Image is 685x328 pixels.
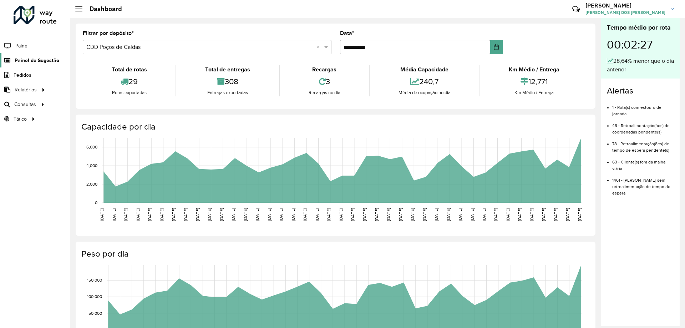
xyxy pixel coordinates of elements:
[585,2,665,9] h3: [PERSON_NAME]
[159,208,164,221] text: [DATE]
[422,208,427,221] text: [DATE]
[612,153,674,172] li: 63 - Cliente(s) fora da malha viária
[14,71,31,79] span: Pedidos
[85,74,174,89] div: 29
[82,5,122,13] h2: Dashboard
[147,208,152,221] text: [DATE]
[15,57,59,64] span: Painel de Sugestão
[541,208,546,221] text: [DATE]
[607,23,674,32] div: Tempo médio por rota
[178,74,277,89] div: 308
[607,86,674,96] h4: Alertas
[291,208,295,221] text: [DATE]
[350,208,355,221] text: [DATE]
[95,200,97,205] text: 0
[517,208,522,221] text: [DATE]
[362,208,367,221] text: [DATE]
[612,117,674,135] li: 49 - Retroalimentação(ões) de coordenadas pendente(s)
[178,65,277,74] div: Total de entregas
[371,74,477,89] div: 240,7
[15,86,37,94] span: Relatórios
[339,208,343,221] text: [DATE]
[219,208,224,221] text: [DATE]
[607,32,674,57] div: 00:02:27
[374,208,379,221] text: [DATE]
[195,208,200,221] text: [DATE]
[612,99,674,117] li: 1 - Rota(s) com estouro de jornada
[87,294,102,299] text: 100,000
[83,29,134,37] label: Filtrar por depósito
[243,208,248,221] text: [DATE]
[86,163,97,168] text: 4,000
[88,311,102,316] text: 50,000
[371,89,477,96] div: Média de ocupação no dia
[490,40,503,54] button: Choose Date
[607,57,674,74] div: 28,64% menor que o dia anterior
[14,115,27,123] span: Tático
[326,208,331,221] text: [DATE]
[410,208,415,221] text: [DATE]
[340,29,354,37] label: Data
[231,208,235,221] text: [DATE]
[207,208,212,221] text: [DATE]
[585,9,665,16] span: [PERSON_NAME] DOS [PERSON_NAME]
[86,182,97,186] text: 2,000
[577,208,582,221] text: [DATE]
[171,208,176,221] text: [DATE]
[100,208,104,221] text: [DATE]
[81,122,588,132] h4: Capacidade por dia
[470,208,475,221] text: [DATE]
[281,74,367,89] div: 3
[303,208,307,221] text: [DATE]
[81,249,588,259] h4: Peso por dia
[568,1,584,17] a: Contato Rápido
[281,89,367,96] div: Recargas no dia
[123,208,128,221] text: [DATE]
[279,208,283,221] text: [DATE]
[565,208,570,221] text: [DATE]
[482,208,486,221] text: [DATE]
[482,74,587,89] div: 12,771
[371,65,477,74] div: Média Capacidade
[553,208,558,221] text: [DATE]
[612,172,674,196] li: 1461 - [PERSON_NAME] sem retroalimentação de tempo de espera
[493,208,498,221] text: [DATE]
[15,42,29,50] span: Painel
[136,208,140,221] text: [DATE]
[183,208,188,221] text: [DATE]
[85,65,174,74] div: Total de rotas
[482,65,587,74] div: Km Médio / Entrega
[386,208,391,221] text: [DATE]
[506,208,510,221] text: [DATE]
[87,278,102,282] text: 150,000
[281,65,367,74] div: Recargas
[316,43,323,51] span: Clear all
[267,208,272,221] text: [DATE]
[434,208,438,221] text: [DATE]
[255,208,259,221] text: [DATE]
[112,208,116,221] text: [DATE]
[178,89,277,96] div: Entregas exportadas
[482,89,587,96] div: Km Médio / Entrega
[458,208,462,221] text: [DATE]
[85,89,174,96] div: Rotas exportadas
[529,208,534,221] text: [DATE]
[612,135,674,153] li: 78 - Retroalimentação(ões) de tempo de espera pendente(s)
[315,208,319,221] text: [DATE]
[398,208,403,221] text: [DATE]
[14,101,36,108] span: Consultas
[86,145,97,150] text: 6,000
[446,208,451,221] text: [DATE]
